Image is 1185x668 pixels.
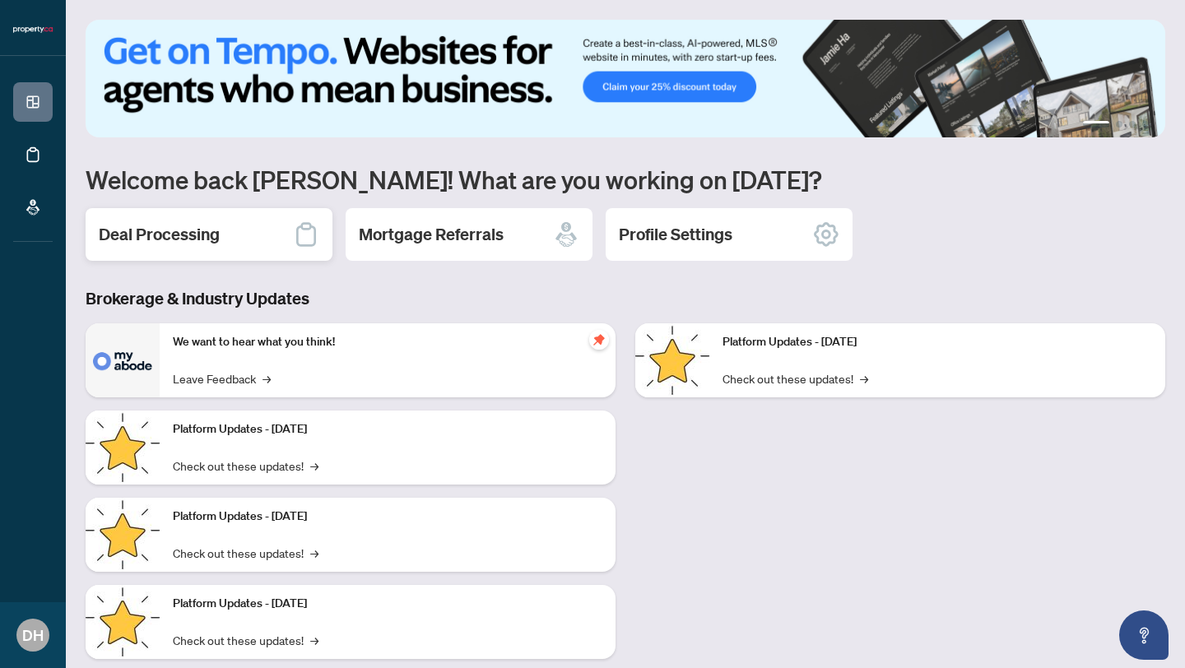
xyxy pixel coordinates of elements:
[589,330,609,350] span: pushpin
[860,369,868,387] span: →
[86,287,1165,310] h3: Brokerage & Industry Updates
[173,508,602,526] p: Platform Updates - [DATE]
[173,544,318,562] a: Check out these updates!→
[86,411,160,485] img: Platform Updates - September 16, 2025
[310,631,318,649] span: →
[99,223,220,246] h2: Deal Processing
[1129,121,1136,128] button: 3
[173,333,602,351] p: We want to hear what you think!
[1119,610,1169,660] button: Open asap
[173,369,271,387] a: Leave Feedback→
[619,223,732,246] h2: Profile Settings
[173,631,318,649] a: Check out these updates!→
[86,164,1165,195] h1: Welcome back [PERSON_NAME]! What are you working on [DATE]?
[310,544,318,562] span: →
[1142,121,1149,128] button: 4
[173,595,602,613] p: Platform Updates - [DATE]
[723,333,1152,351] p: Platform Updates - [DATE]
[86,323,160,397] img: We want to hear what you think!
[173,420,602,438] p: Platform Updates - [DATE]
[13,25,53,35] img: logo
[635,323,709,397] img: Platform Updates - June 23, 2025
[359,223,504,246] h2: Mortgage Referrals
[723,369,868,387] a: Check out these updates!→
[86,585,160,659] img: Platform Updates - July 8, 2025
[86,20,1165,137] img: Slide 0
[173,457,318,475] a: Check out these updates!→
[1083,121,1109,128] button: 1
[22,624,44,647] span: DH
[86,498,160,572] img: Platform Updates - July 21, 2025
[1116,121,1122,128] button: 2
[263,369,271,387] span: →
[310,457,318,475] span: →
